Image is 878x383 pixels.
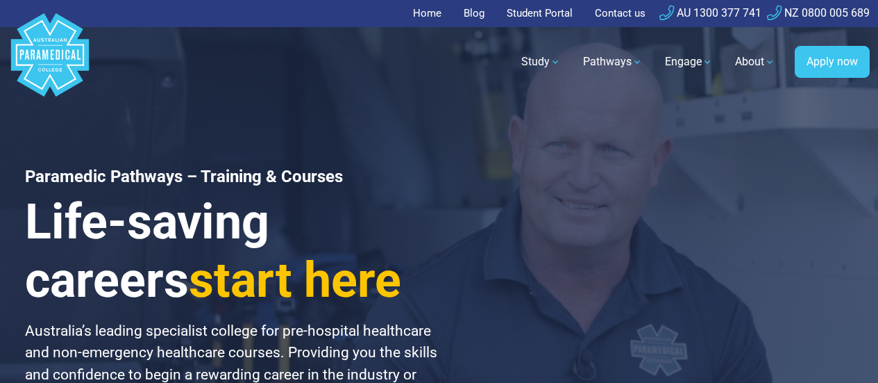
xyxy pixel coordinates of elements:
[25,167,456,187] h1: Paramedic Pathways – Training & Courses
[513,42,569,81] a: Study
[767,6,870,19] a: NZ 0800 005 689
[659,6,761,19] a: AU 1300 377 741
[8,27,92,97] a: Australian Paramedical College
[727,42,784,81] a: About
[189,252,401,309] span: start here
[25,193,456,309] h3: Life-saving careers
[795,46,870,78] a: Apply now
[575,42,651,81] a: Pathways
[657,42,721,81] a: Engage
